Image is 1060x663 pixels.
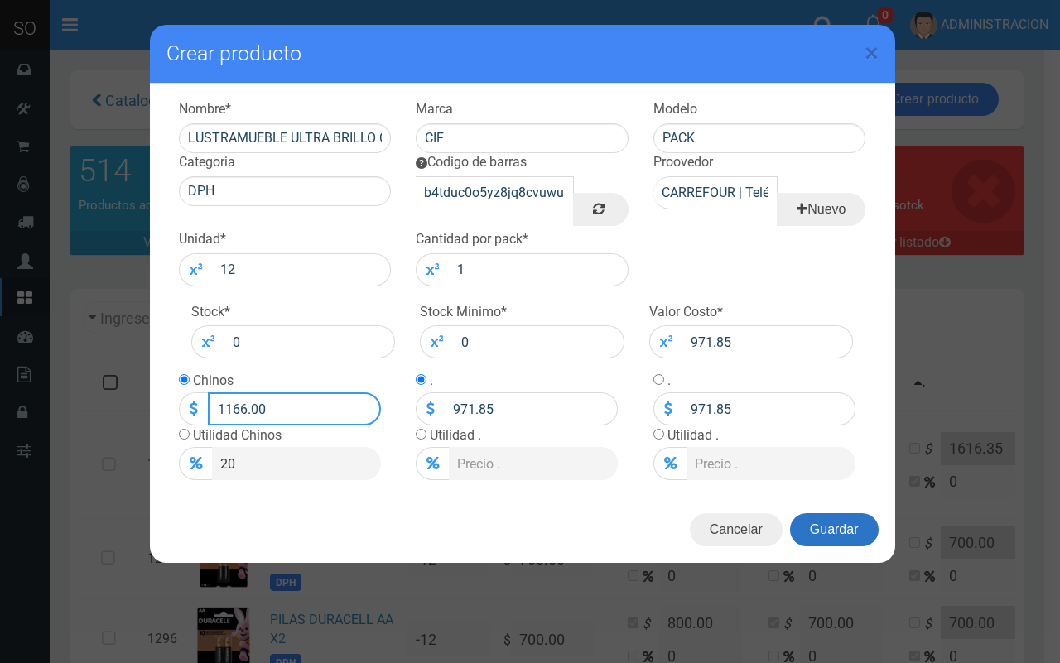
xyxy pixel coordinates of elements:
[416,123,629,153] input: La marca...
[191,303,230,322] label: Stock
[416,153,527,172] label: Codigo de barras
[430,427,481,443] label: Utilidad .
[445,392,618,425] input: Precio .
[193,372,234,388] label: Chinos
[416,230,528,249] label: Cantidad por pack
[790,513,879,546] button: Guardar
[777,193,865,226] a: Nuevo
[682,325,854,358] input: Valor de costo...
[212,253,392,286] input: 1
[212,447,381,480] input: Precio Venta...
[449,253,629,286] input: 1
[179,100,231,119] label: Nombre
[224,325,396,358] input: Stock
[687,447,855,480] input: Precio .
[865,40,879,66] button: Close
[690,513,783,546] button: Cancelar
[179,176,392,206] input: La Categoria...
[865,37,879,69] span: ×
[166,41,879,66] h4: Crear producto
[179,153,235,172] label: Categoria
[453,325,624,358] input: Stock minimo...
[179,230,226,249] label: Unidad
[653,123,866,153] input: El modelo...
[667,427,719,443] label: Utilidad .
[420,303,507,322] label: Stock Minimo
[653,153,713,172] label: Proovedor
[430,372,433,388] label: .
[653,100,697,119] label: Modelo
[682,392,855,425] input: Precio .
[416,100,453,119] label: Marca
[449,447,618,480] input: Precio .
[667,372,671,388] label: .
[193,427,282,443] label: Utilidad Chinos
[649,303,723,322] label: Valor Costo
[179,123,392,153] input: Escribe el nombre del producto...
[208,392,381,425] input: Precio Venta...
